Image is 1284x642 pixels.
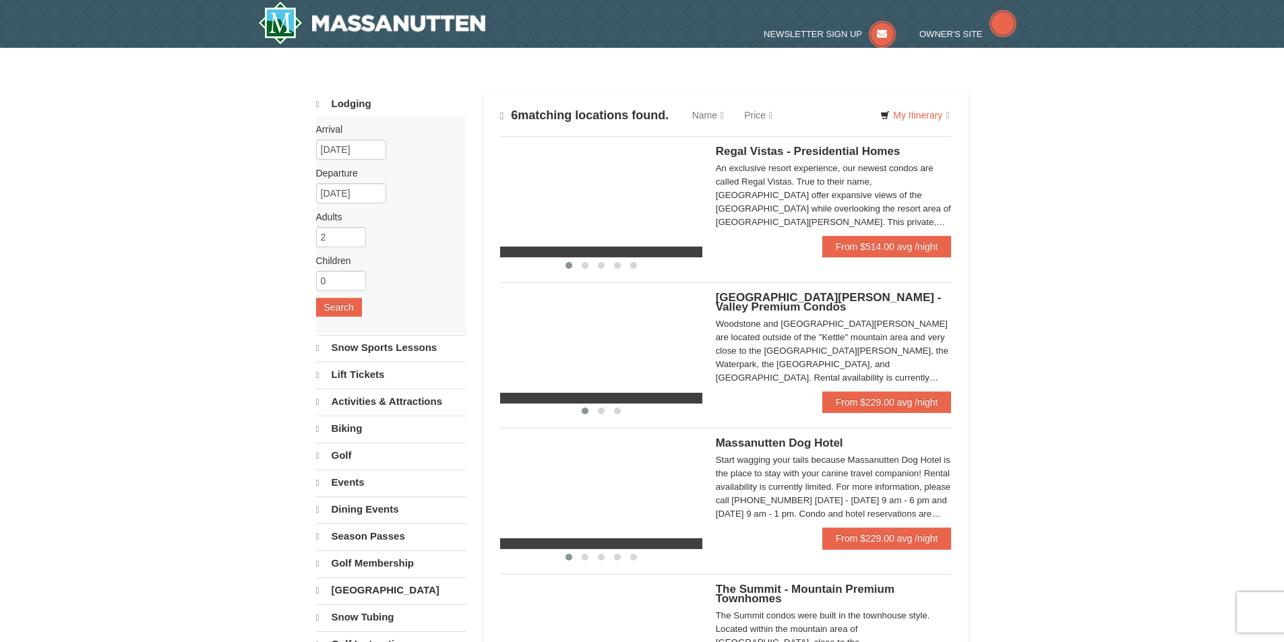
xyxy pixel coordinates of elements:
label: Adults [316,210,456,224]
div: Woodstone and [GEOGRAPHIC_DATA][PERSON_NAME] are located outside of the "Kettle" mountain area an... [716,317,952,385]
span: Owner's Site [919,29,983,39]
a: Dining Events [316,496,466,522]
span: [GEOGRAPHIC_DATA][PERSON_NAME] - Valley Premium Condos [716,291,942,313]
a: Name [682,102,734,129]
label: Departure [316,166,456,180]
img: Massanutten Resort Logo [258,1,486,44]
a: From $229.00 avg /night [822,391,952,413]
a: [GEOGRAPHIC_DATA] [316,577,466,603]
a: Lift Tickets [316,362,466,387]
a: Lodging [316,92,466,117]
button: Search [316,298,362,317]
span: The Summit - Mountain Premium Townhomes [716,583,894,605]
a: Snow Sports Lessons [316,335,466,360]
span: Massanutten Dog Hotel [716,437,843,449]
a: Golf [316,443,466,468]
a: Newsletter Sign Up [764,29,896,39]
a: Golf Membership [316,550,466,576]
a: Owner's Site [919,29,1016,39]
label: Arrival [316,123,456,136]
a: Season Passes [316,523,466,549]
a: Events [316,470,466,495]
a: From $514.00 avg /night [822,236,952,257]
a: From $229.00 avg /night [822,527,952,549]
a: Activities & Attractions [316,389,466,414]
a: Biking [316,416,466,441]
a: Snow Tubing [316,604,466,630]
span: Newsletter Sign Up [764,29,862,39]
a: Massanutten Resort [258,1,486,44]
div: An exclusive resort experience, our newest condos are called Regal Vistas. True to their name, [G... [716,162,952,229]
span: Regal Vistas - Presidential Homes [716,145,900,158]
a: My Itinerary [872,105,958,125]
a: Price [734,102,783,129]
label: Children [316,254,456,267]
div: Start wagging your tails because Massanutten Dog Hotel is the place to stay with your canine trav... [716,453,952,521]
